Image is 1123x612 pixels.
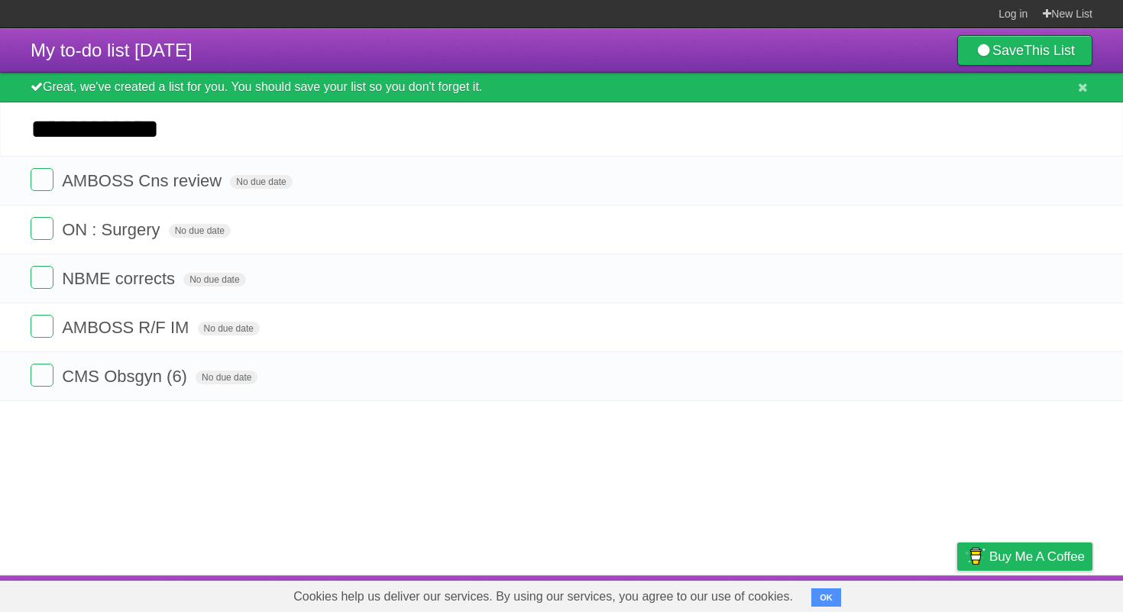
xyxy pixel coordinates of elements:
a: SaveThis List [957,35,1092,66]
span: AMBOSS Cns review [62,171,225,190]
label: Done [31,217,53,240]
button: OK [811,588,841,607]
span: AMBOSS R/F IM [62,318,193,337]
label: Done [31,364,53,387]
a: About [754,579,786,608]
span: CMS Obsgyn (6) [62,367,191,386]
a: Terms [885,579,919,608]
img: Buy me a coffee [965,543,985,569]
label: Done [31,266,53,289]
span: No due date [230,175,292,189]
b: This List [1024,43,1075,58]
a: Buy me a coffee [957,542,1092,571]
span: NBME corrects [62,269,179,288]
span: Cookies help us deliver our services. By using our services, you agree to our use of cookies. [278,581,808,612]
a: Developers [804,579,866,608]
span: ON : Surgery [62,220,163,239]
span: Buy me a coffee [989,543,1085,570]
label: Done [31,315,53,338]
a: Privacy [937,579,977,608]
span: No due date [198,322,260,335]
span: No due date [196,371,257,384]
span: No due date [183,273,245,287]
span: My to-do list [DATE] [31,40,193,60]
a: Suggest a feature [996,579,1092,608]
span: No due date [169,224,231,238]
label: Done [31,168,53,191]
